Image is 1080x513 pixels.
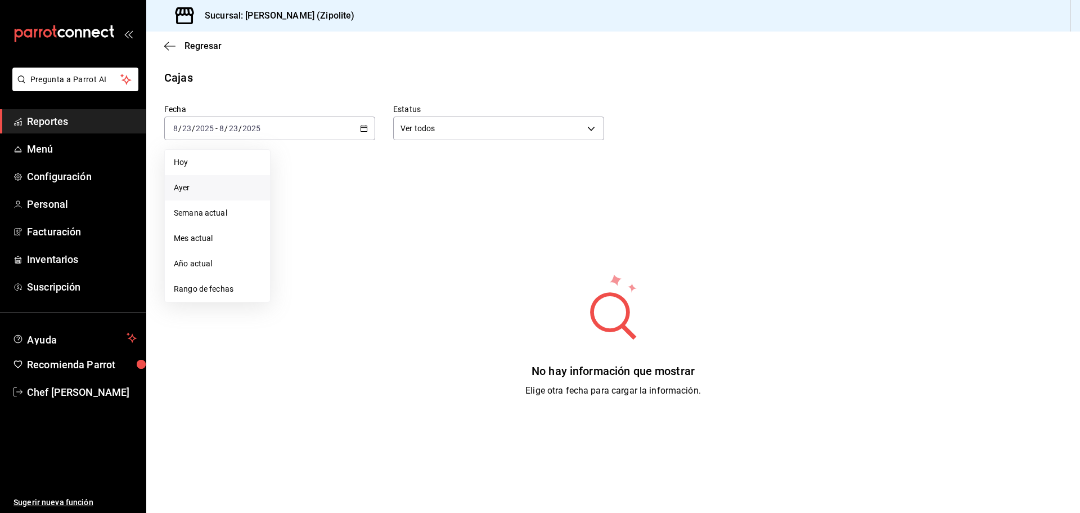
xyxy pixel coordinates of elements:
[174,207,261,219] span: Semana actual
[174,182,261,194] span: Ayer
[228,124,238,133] input: --
[30,74,121,86] span: Pregunta a Parrot AI
[27,169,137,184] span: Configuración
[242,124,261,133] input: ----
[178,124,182,133] span: /
[13,497,137,508] span: Sugerir nueva función
[174,157,261,168] span: Hoy
[124,29,133,38] button: open_drawer_menu
[173,124,178,133] input: --
[27,357,137,372] span: Recomienda Parrot
[393,117,604,140] div: Ver todos
[184,41,222,51] span: Regresar
[27,197,137,212] span: Personal
[8,82,138,93] a: Pregunta a Parrot AI
[192,124,195,133] span: /
[174,258,261,270] span: Año actual
[27,279,137,295] span: Suscripción
[238,124,242,133] span: /
[174,233,261,244] span: Mes actual
[174,283,261,295] span: Rango de fechas
[27,141,137,157] span: Menú
[219,124,224,133] input: --
[215,124,218,133] span: -
[27,252,137,267] span: Inventarios
[27,224,137,239] span: Facturación
[196,9,354,23] h3: Sucursal: [PERSON_NAME] (Zipolite)
[224,124,228,133] span: /
[164,69,193,86] div: Cajas
[164,105,375,113] label: Fecha
[164,41,222,51] button: Regresar
[393,105,604,113] label: Estatus
[27,331,122,345] span: Ayuda
[12,68,138,91] button: Pregunta a Parrot AI
[525,385,701,396] span: Elige otra fecha para cargar la información.
[182,124,192,133] input: --
[27,385,137,400] span: Chef [PERSON_NAME]
[27,114,137,129] span: Reportes
[195,124,214,133] input: ----
[525,363,701,380] div: No hay información que mostrar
